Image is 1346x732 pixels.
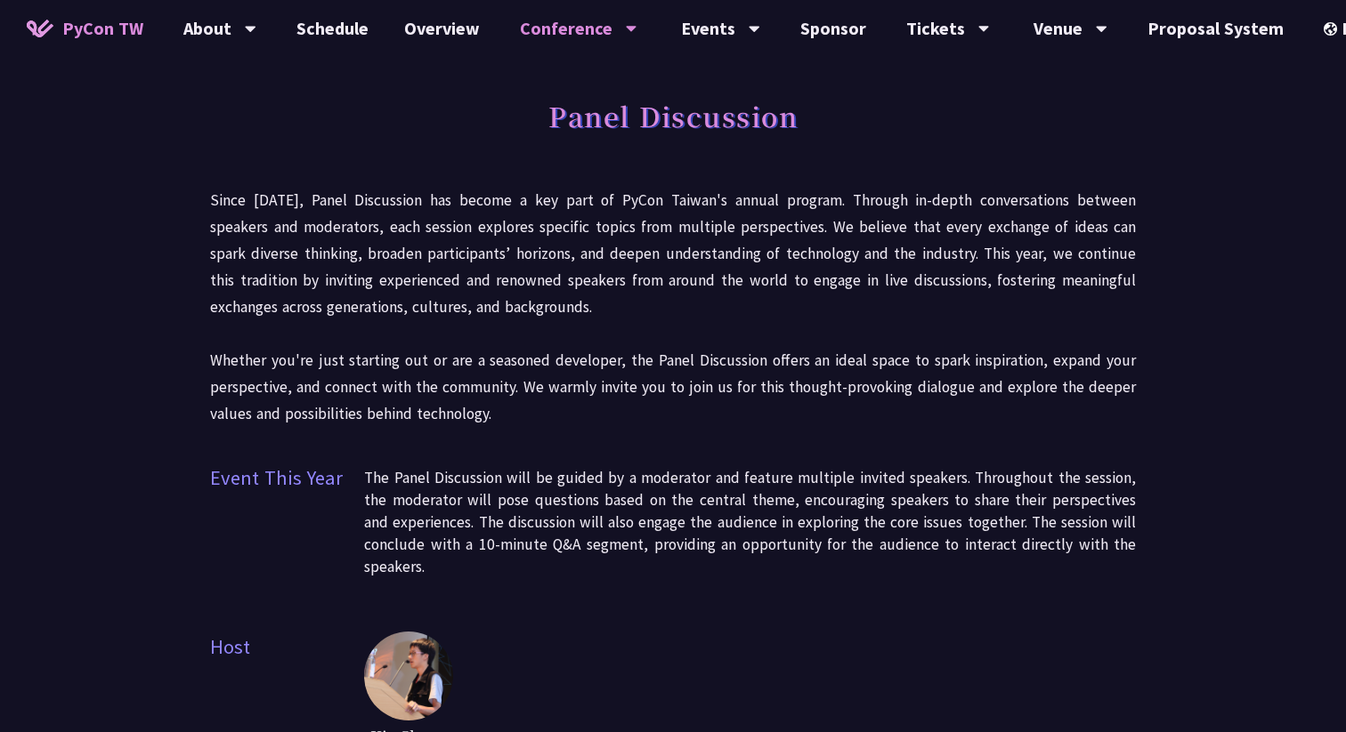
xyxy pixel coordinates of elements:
h1: Panel Discussion [548,89,798,142]
span: Event This Year [210,463,364,596]
p: Since [DATE], Panel Discussion has become a key part of PyCon Taiwan's annual program. Through in... [210,187,1136,427]
span: PyCon TW [62,15,143,42]
img: Home icon of PyCon TW 2025 [27,20,53,37]
a: PyCon TW [9,6,161,51]
img: Kir Chou [364,631,453,720]
img: Locale Icon [1324,22,1342,36]
p: The Panel Discussion will be guided by a moderator and feature multiple invited speakers. Through... [364,467,1136,578]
